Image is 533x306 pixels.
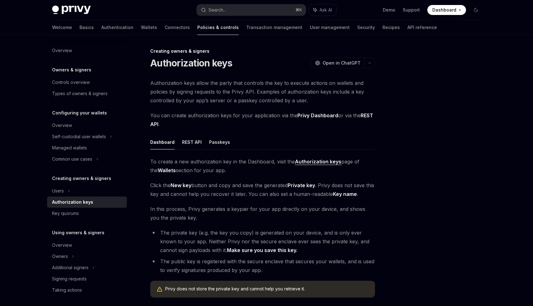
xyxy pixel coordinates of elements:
span: Ask AI [319,7,332,13]
strong: Wallets [158,167,176,173]
span: Dashboard [432,7,456,13]
li: The private key (e.g. the key you copy) is generated on your device, and is only ever known to yo... [150,228,375,255]
a: User management [310,20,350,35]
span: Authorization keys allow the party that controls the key to execute actions on wallets and polici... [150,79,375,105]
button: Dashboard [150,135,175,149]
button: Open in ChatGPT [311,58,364,68]
a: Dashboard [427,5,466,15]
strong: Key name [333,191,357,197]
div: Owners [52,253,68,260]
div: Controls overview [52,79,90,86]
a: Policies & controls [197,20,239,35]
h1: Authorization keys [150,57,233,69]
a: Managed wallets [47,142,127,153]
span: To create a new authorization key in the Dashboard, visit the page of the section for your app. [150,157,375,175]
button: Search...⌘K [197,4,306,16]
a: Welcome [52,20,72,35]
a: Demo [383,7,395,13]
h5: Using owners & signers [52,229,104,236]
button: Toggle dark mode [471,5,481,15]
span: ⌘ K [295,7,302,12]
div: Authorization keys [52,198,93,206]
strong: Private key [288,182,315,188]
button: Ask AI [309,4,336,16]
div: Common use cases [52,155,92,163]
strong: New key [170,182,191,188]
a: Recipes [382,20,400,35]
a: Controls overview [47,77,127,88]
div: Additional signers [52,264,89,271]
div: Users [52,187,64,195]
strong: Privy Dashboard [297,112,338,119]
div: Overview [52,241,72,249]
a: Support [403,7,420,13]
img: dark logo [52,6,91,14]
a: Overview [47,120,127,131]
a: API reference [407,20,437,35]
li: The public key is registered with the secure enclave that secures your wallets, and is used to ve... [150,257,375,274]
span: In this process, Privy generates a keypair for your app directly on your device, and shows you th... [150,205,375,222]
a: Security [357,20,375,35]
a: Basics [79,20,94,35]
div: Overview [52,47,72,54]
a: Overview [47,45,127,56]
div: Overview [52,122,72,129]
span: Click the button and copy and save the generated . Privy does not save this key and cannot help y... [150,181,375,198]
a: Wallets [141,20,157,35]
div: Managed wallets [52,144,87,152]
div: Self-custodial user wallets [52,133,106,140]
a: Connectors [165,20,190,35]
span: Open in ChatGPT [323,60,361,66]
h5: Configuring your wallets [52,109,107,117]
a: Taking actions [47,284,127,296]
div: Search... [209,6,226,14]
div: Signing requests [52,275,87,283]
a: Types of owners & signers [47,88,127,99]
div: Types of owners & signers [52,90,108,97]
a: Transaction management [246,20,302,35]
button: REST API [182,135,202,149]
a: Key quorums [47,208,127,219]
div: Creating owners & signers [150,48,375,54]
h5: Owners & signers [52,66,91,74]
strong: Make sure you save this key. [227,247,297,253]
button: Passkeys [209,135,230,149]
div: Taking actions [52,286,82,294]
a: Signing requests [47,273,127,284]
a: Authorization keys [295,158,341,165]
span: You can create authorization keys for your application via the or via the . [150,111,375,129]
div: Key quorums [52,210,79,217]
span: Privy does not store the private key and cannot help you retrieve it. [165,286,369,292]
h5: Creating owners & signers [52,175,111,182]
a: Overview [47,240,127,251]
a: Authorization keys [47,197,127,208]
a: Authentication [101,20,133,35]
svg: Warning [156,286,163,293]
